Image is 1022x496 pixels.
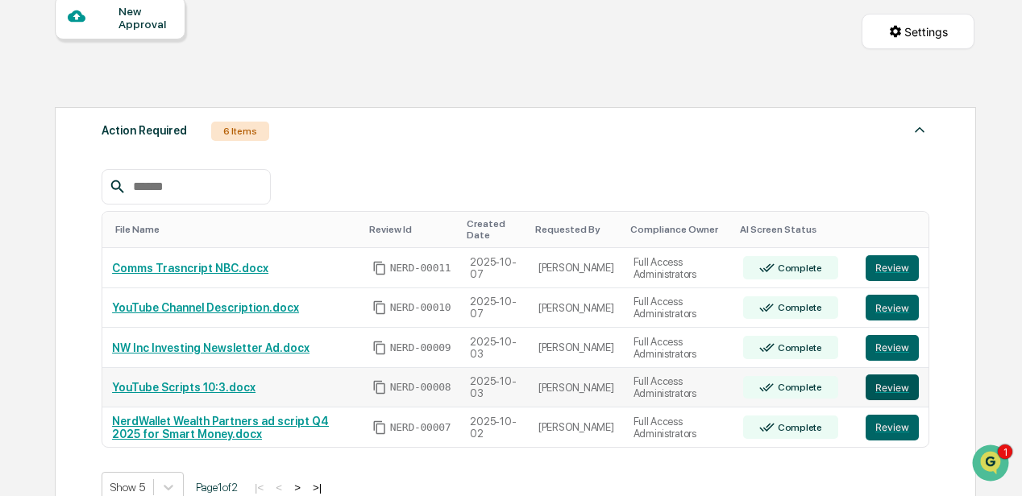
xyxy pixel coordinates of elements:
[390,262,451,275] span: NERD-00011
[467,218,522,241] div: Toggle SortBy
[535,224,617,235] div: Toggle SortBy
[117,362,130,374] div: 🗄️
[16,154,45,183] img: 1746055101610-c473b297-6a78-478c-a979-82029cc54cd1
[529,328,624,368] td: [PERSON_NAME]
[775,422,822,433] div: Complete
[160,293,193,306] span: [DATE]
[112,341,310,354] a: NW Inc Investing Newsletter Ad.docx
[866,255,919,281] button: Review
[16,362,29,374] div: 🖐️
[50,250,131,262] span: [PERSON_NAME]
[775,302,822,313] div: Complete
[211,122,269,141] div: 6 Items
[372,300,387,315] span: Copy Id
[16,278,42,304] img: DeeAnn Dempsey (C)
[460,407,529,447] td: 2025-10-02
[624,328,734,368] td: Full Access Administrators
[390,381,451,394] span: NERD-00008
[112,262,268,275] a: Comms Trasncript NBC.docx
[910,120,929,139] img: caret
[866,415,919,440] button: Review
[740,224,850,235] div: Toggle SortBy
[160,377,195,389] span: Pylon
[134,250,139,262] span: •
[16,209,108,222] div: Past conversations
[10,353,110,382] a: 🖐️Preclearance
[460,328,529,368] td: 2025-10-03
[16,234,42,260] img: Jack Rasmussen
[970,443,1014,486] iframe: Open customer support
[73,154,264,170] div: Start new chat
[271,481,287,494] button: <
[775,382,822,393] div: Complete
[369,224,455,235] div: Toggle SortBy
[250,481,268,494] button: |<
[372,341,387,355] span: Copy Id
[372,261,387,275] span: Copy Id
[390,421,451,434] span: NERD-00007
[250,206,293,225] button: See all
[143,250,176,262] span: [DATE]
[32,360,104,376] span: Preclearance
[529,407,624,447] td: [PERSON_NAME]
[390,341,451,354] span: NERD-00009
[73,170,222,183] div: We're available if you need us!
[289,481,305,494] button: >
[624,288,734,329] td: Full Access Administrators
[372,420,387,435] span: Copy Id
[196,481,238,494] span: Page 1 of 2
[308,481,326,494] button: >|
[529,248,624,288] td: [PERSON_NAME]
[624,407,734,447] td: Full Access Administrators
[16,16,48,48] img: Greenboard
[112,301,299,314] a: YouTube Channel Description.docx
[529,288,624,329] td: [PERSON_NAME]
[866,374,919,400] button: Review
[390,301,451,314] span: NERD-00010
[50,293,147,306] span: [PERSON_NAME] (C)
[112,415,329,440] a: NerdWallet Wealth Partners ad script Q4 2025 for Smart Money.docx
[460,368,529,408] td: 2025-10-03
[118,5,172,31] div: New Approval
[630,224,728,235] div: Toggle SortBy
[866,295,919,320] button: Review
[862,14,974,49] button: Settings
[775,342,822,353] div: Complete
[16,64,293,90] p: How can we help?
[112,381,255,394] a: YouTube Scripts 10:3.docx
[32,250,45,263] img: 1746055101610-c473b297-6a78-478c-a979-82029cc54cd1
[114,376,195,389] a: Powered byPylon
[274,159,293,178] button: Start new chat
[110,353,206,382] a: 🗄️Attestations
[34,154,63,183] img: 8933085812038_c878075ebb4cc5468115_72.jpg
[151,293,156,306] span: •
[529,368,624,408] td: [PERSON_NAME]
[866,335,919,361] button: Review
[624,368,734,408] td: Full Access Administrators
[460,248,529,288] td: 2025-10-07
[869,224,922,235] div: Toggle SortBy
[372,380,387,395] span: Copy Id
[102,120,187,141] div: Action Required
[624,248,734,288] td: Full Access Administrators
[115,224,356,235] div: Toggle SortBy
[133,360,200,376] span: Attestations
[460,288,529,329] td: 2025-10-07
[775,262,822,274] div: Complete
